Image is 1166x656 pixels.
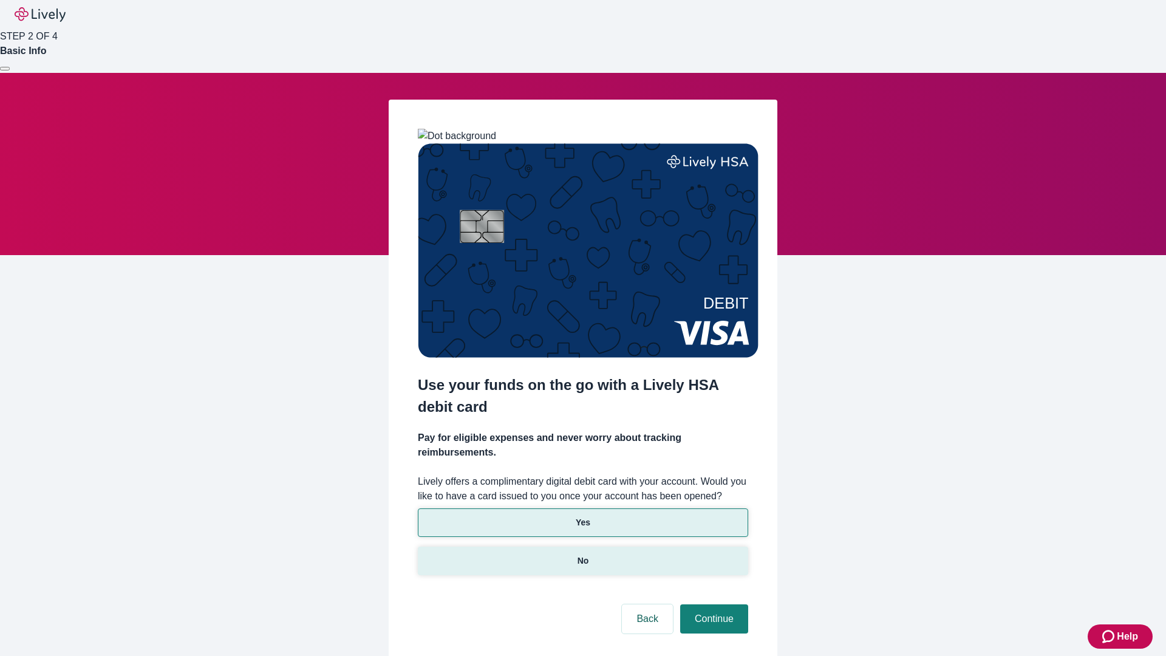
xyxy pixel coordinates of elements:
[576,516,590,529] p: Yes
[418,508,748,537] button: Yes
[418,374,748,418] h2: Use your funds on the go with a Lively HSA debit card
[1117,629,1138,644] span: Help
[1102,629,1117,644] svg: Zendesk support icon
[15,7,66,22] img: Lively
[680,604,748,634] button: Continue
[578,555,589,567] p: No
[418,547,748,575] button: No
[418,143,759,358] img: Debit card
[418,474,748,504] label: Lively offers a complimentary digital debit card with your account. Would you like to have a card...
[622,604,673,634] button: Back
[418,129,496,143] img: Dot background
[1088,624,1153,649] button: Zendesk support iconHelp
[418,431,748,460] h4: Pay for eligible expenses and never worry about tracking reimbursements.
